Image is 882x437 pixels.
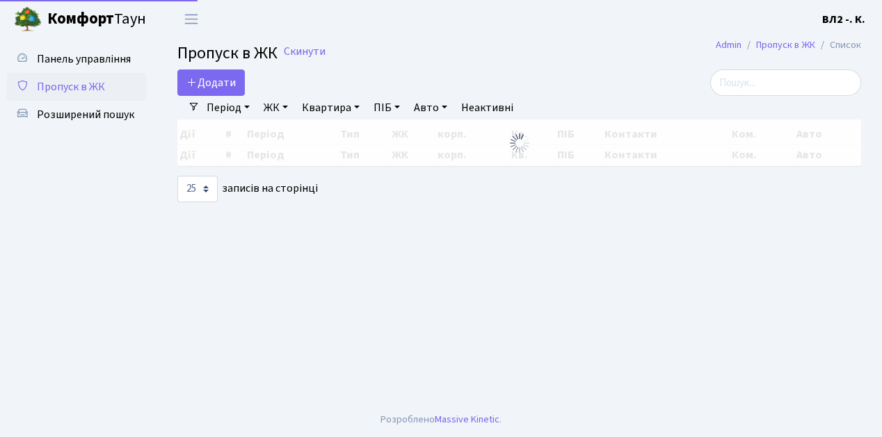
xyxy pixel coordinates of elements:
[435,412,499,427] a: Massive Kinetic
[456,96,519,119] a: Неактивні
[7,101,146,129] a: Розширений пошук
[296,96,365,119] a: Квартира
[284,45,326,58] a: Скинути
[368,96,406,119] a: ПІБ
[177,176,318,202] label: записів на сторінці
[37,79,105,94] span: Пропуск в ЖК
[258,96,294,119] a: ЖК
[7,45,146,73] a: Панель управління
[822,12,865,27] b: ВЛ2 -. К.
[756,38,815,52] a: Пропуск в ЖК
[7,73,146,101] a: Пропуск в ЖК
[37,107,134,122] span: Розширений пошук
[177,69,245,96] a: Додати
[815,38,861,53] li: Список
[380,412,502,427] div: Розроблено .
[177,176,218,202] select: записів на сторінці
[174,8,209,31] button: Переключити навігацію
[47,8,114,30] b: Комфорт
[716,38,741,52] a: Admin
[201,96,255,119] a: Період
[14,6,42,33] img: logo.png
[408,96,453,119] a: Авто
[177,41,278,65] span: Пропуск в ЖК
[186,75,236,90] span: Додати
[822,11,865,28] a: ВЛ2 -. К.
[710,69,861,96] input: Пошук...
[37,51,131,67] span: Панель управління
[695,31,882,60] nav: breadcrumb
[508,132,531,154] img: Обробка...
[47,8,146,31] span: Таун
